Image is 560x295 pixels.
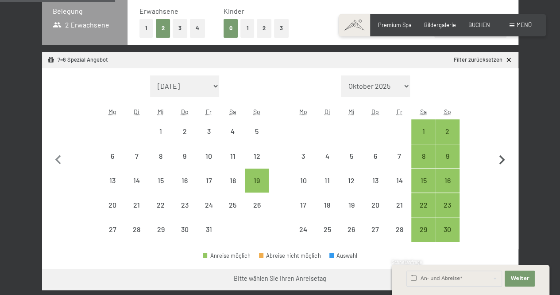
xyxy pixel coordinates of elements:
span: Erwachsene [139,7,178,15]
button: 3 [173,19,187,37]
div: Anreise nicht möglich [245,119,269,143]
div: Mon Oct 27 2025 [100,217,124,241]
div: Auswahl [329,253,358,259]
div: Sun Nov 09 2025 [435,144,459,168]
abbr: Dienstag [324,108,330,115]
div: Anreise nicht möglich [221,144,245,168]
span: Menü [517,21,532,28]
div: 30 [436,226,458,248]
div: Thu Oct 02 2025 [173,119,197,143]
div: 19 [246,177,268,199]
abbr: Freitag [206,108,212,115]
div: Anreise nicht möglich [197,217,220,241]
div: Anreise möglich [411,119,435,143]
abbr: Samstag [420,108,427,115]
abbr: Montag [108,108,116,115]
div: Sun Nov 16 2025 [435,169,459,193]
div: Thu Nov 13 2025 [363,169,387,193]
div: 27 [101,226,124,248]
div: Wed Oct 15 2025 [149,169,173,193]
div: Anreise nicht möglich [291,217,315,241]
div: Anreise nicht möglich [197,119,220,143]
div: Anreise nicht möglich [315,169,339,193]
div: Mon Oct 06 2025 [100,144,124,168]
div: Anreise nicht möglich [363,169,387,193]
div: Fri Oct 24 2025 [197,193,220,217]
div: Bitte wählen Sie Ihren Anreisetag [234,274,326,283]
div: Tue Oct 14 2025 [125,169,149,193]
div: 6 [101,153,124,175]
div: Sat Oct 25 2025 [221,193,245,217]
div: Anreise nicht möglich [363,193,387,217]
div: Anreise nicht möglich [173,144,197,168]
div: 15 [150,177,172,199]
div: Anreise nicht möglich [245,144,269,168]
button: 1 [139,19,153,37]
div: Sun Oct 05 2025 [245,119,269,143]
div: Wed Nov 19 2025 [339,193,363,217]
button: Nächster Monat [493,75,511,242]
div: Wed Nov 26 2025 [339,217,363,241]
div: 10 [197,153,220,175]
div: 20 [101,201,124,224]
div: Abreise nicht möglich [259,253,321,259]
div: Wed Nov 05 2025 [339,144,363,168]
div: Wed Oct 29 2025 [149,217,173,241]
div: 3 [292,153,314,175]
abbr: Donnerstag [181,108,189,115]
div: Anreise nicht möglich [315,193,339,217]
div: Anreise nicht möglich [149,193,173,217]
div: Sat Nov 01 2025 [411,119,435,143]
div: Tue Nov 11 2025 [315,169,339,193]
div: 2 [174,128,196,150]
div: 21 [388,201,410,224]
div: Anreise nicht möglich [339,217,363,241]
div: Mon Nov 17 2025 [291,193,315,217]
div: Anreise nicht möglich [100,193,124,217]
div: Sat Oct 18 2025 [221,169,245,193]
div: Anreise möglich [411,144,435,168]
div: Anreise nicht möglich [197,193,220,217]
span: 2 Erwachsene [53,20,110,30]
div: Wed Nov 12 2025 [339,169,363,193]
abbr: Donnerstag [371,108,379,115]
div: Sun Nov 02 2025 [435,119,459,143]
div: Thu Nov 06 2025 [363,144,387,168]
div: 24 [292,226,314,248]
div: 14 [126,177,148,199]
div: 16 [436,177,458,199]
div: Tue Nov 25 2025 [315,217,339,241]
div: 13 [364,177,386,199]
div: 1 [412,128,434,150]
div: Sun Nov 30 2025 [435,217,459,241]
span: Premium Spa [378,21,412,28]
div: Anreise möglich [411,193,435,217]
div: Anreise nicht möglich [339,193,363,217]
div: Fri Nov 28 2025 [387,217,411,241]
button: 2 [156,19,170,37]
div: Sat Oct 04 2025 [221,119,245,143]
div: 23 [174,201,196,224]
div: Sun Nov 23 2025 [435,193,459,217]
abbr: Samstag [229,108,236,115]
div: Wed Oct 08 2025 [149,144,173,168]
div: 26 [340,226,362,248]
div: Anreise nicht möglich [221,169,245,193]
div: Anreise möglich [435,144,459,168]
div: Anreise nicht möglich [221,193,245,217]
a: Filter zurücksetzen [454,56,513,64]
div: Anreise nicht möglich [100,144,124,168]
div: Anreise nicht möglich [149,144,173,168]
div: 23 [436,201,458,224]
div: Anreise nicht möglich [387,193,411,217]
div: Anreise nicht möglich [197,169,220,193]
div: Sat Nov 15 2025 [411,169,435,193]
div: 27 [364,226,386,248]
div: Thu Nov 20 2025 [363,193,387,217]
div: Anreise nicht möglich [315,217,339,241]
span: Kinder [224,7,244,15]
abbr: Sonntag [444,108,451,115]
div: Fri Nov 07 2025 [387,144,411,168]
div: Tue Oct 21 2025 [125,193,149,217]
div: 26 [246,201,268,224]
